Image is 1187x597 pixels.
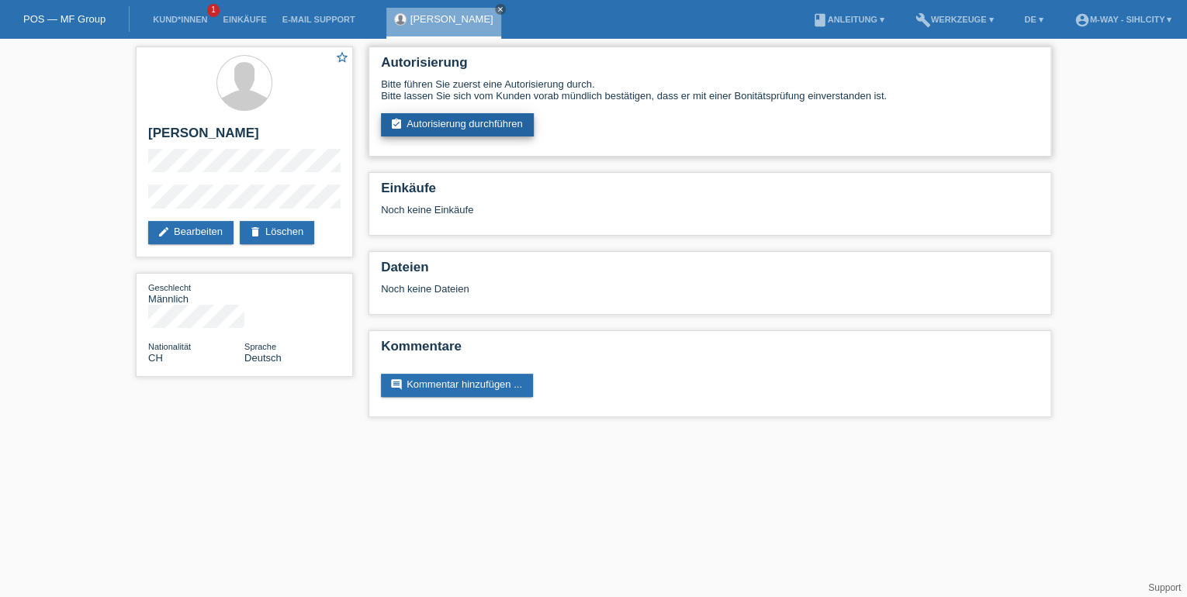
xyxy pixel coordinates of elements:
i: close [497,5,504,13]
i: account_circle [1075,12,1090,28]
span: Geschlecht [148,283,191,292]
span: Deutsch [244,352,282,364]
a: close [495,4,506,15]
i: star_border [335,50,349,64]
a: POS — MF Group [23,13,106,25]
h2: Dateien [381,260,1039,283]
a: editBearbeiten [148,221,234,244]
span: Nationalität [148,342,191,351]
a: E-Mail Support [275,15,363,24]
span: 1 [207,4,220,17]
i: delete [249,226,261,238]
i: edit [157,226,170,238]
a: [PERSON_NAME] [410,13,493,25]
a: deleteLöschen [240,221,314,244]
span: Sprache [244,342,276,351]
i: book [812,12,827,28]
i: comment [390,378,403,391]
h2: [PERSON_NAME] [148,126,341,149]
div: Bitte führen Sie zuerst eine Autorisierung durch. Bitte lassen Sie sich vom Kunden vorab mündlich... [381,78,1039,102]
span: Schweiz [148,352,163,364]
div: Noch keine Einkäufe [381,204,1039,227]
div: Männlich [148,281,244,305]
h2: Kommentare [381,339,1039,362]
a: buildWerkzeuge ▾ [908,15,1002,24]
a: Kund*innen [145,15,215,24]
a: DE ▾ [1016,15,1050,24]
a: commentKommentar hinzufügen ... [381,374,533,397]
i: build [915,12,931,28]
a: bookAnleitung ▾ [804,15,891,24]
i: assignment_turned_in [390,118,403,130]
a: assignment_turned_inAutorisierung durchführen [381,113,534,136]
a: star_border [335,50,349,67]
a: Support [1148,582,1181,593]
a: Einkäufe [215,15,274,24]
a: account_circlem-way - Sihlcity ▾ [1067,15,1179,24]
h2: Einkäufe [381,181,1039,204]
h2: Autorisierung [381,55,1039,78]
div: Noch keine Dateien [381,283,855,295]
